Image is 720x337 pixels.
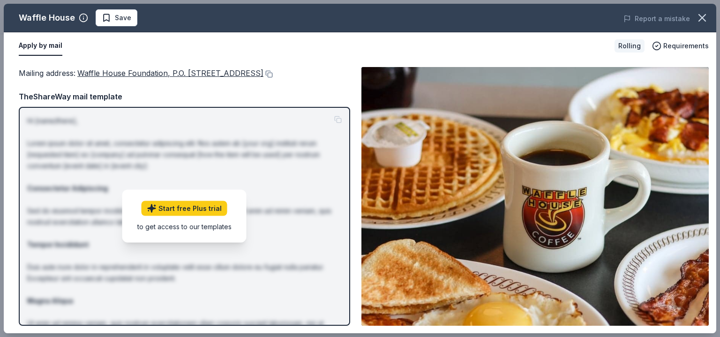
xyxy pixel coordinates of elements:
[142,201,227,216] a: Start free Plus trial
[19,10,75,25] div: Waffle House
[27,240,89,248] strong: Tempor Incididunt
[623,13,690,24] button: Report a mistake
[615,39,645,52] div: Rolling
[663,40,709,52] span: Requirements
[96,9,137,26] button: Save
[652,40,709,52] button: Requirements
[137,222,232,232] div: to get access to our templates
[27,184,108,192] strong: Consectetur Adipiscing
[19,90,350,103] div: TheShareWay mail template
[19,36,62,56] button: Apply by mail
[77,68,263,78] span: Waffle House Foundation, P.O. [STREET_ADDRESS]
[361,67,709,326] img: Image for Waffle House
[19,67,350,79] div: Mailing address :
[27,297,73,305] strong: Magna Aliqua
[115,12,131,23] span: Save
